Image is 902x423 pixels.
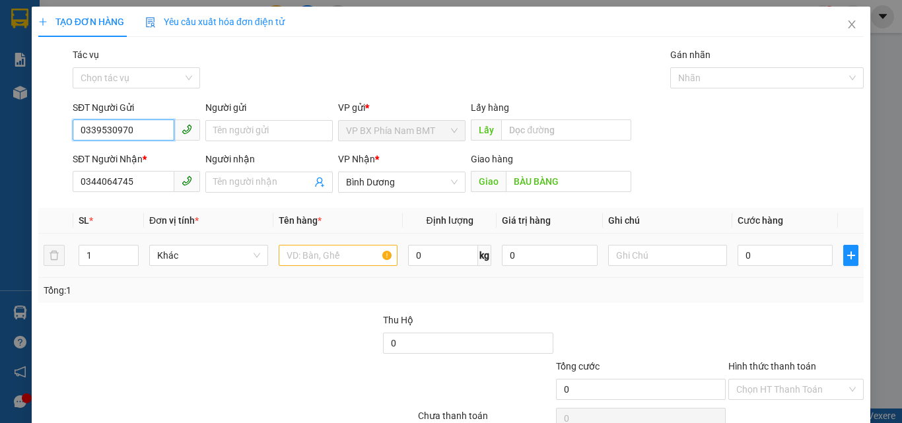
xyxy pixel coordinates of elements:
[145,16,285,27] span: Yêu cầu xuất hóa đơn điện tử
[728,361,816,372] label: Hình thức thanh toán
[478,245,491,266] span: kg
[556,361,600,372] span: Tổng cước
[346,172,458,192] span: Bình Dương
[38,16,124,27] span: TẠO ĐƠN HÀNG
[182,124,192,135] span: phone
[471,102,509,113] span: Lấy hàng
[205,100,333,115] div: Người gửi
[426,215,473,226] span: Định lượng
[502,245,597,266] input: 0
[44,283,349,298] div: Tổng: 1
[338,154,375,164] span: VP Nhận
[506,171,631,192] input: Dọc đường
[314,177,325,187] span: user-add
[279,245,398,266] input: VD: Bàn, Ghế
[157,245,260,265] span: Khác
[279,215,322,226] span: Tên hàng
[73,152,200,166] div: SĐT Người Nhận
[833,7,870,44] button: Close
[73,49,99,60] label: Tác vụ
[73,100,200,115] div: SĐT Người Gửi
[149,215,199,226] span: Đơn vị tính
[843,245,858,266] button: plus
[44,245,65,266] button: delete
[844,250,858,261] span: plus
[738,215,783,226] span: Cước hàng
[502,215,551,226] span: Giá trị hàng
[847,19,857,30] span: close
[145,17,156,28] img: icon
[346,121,458,141] span: VP BX Phía Nam BMT
[205,152,333,166] div: Người nhận
[182,176,192,186] span: phone
[79,215,89,226] span: SL
[603,208,732,234] th: Ghi chú
[38,17,48,26] span: plus
[338,100,466,115] div: VP gửi
[501,119,631,141] input: Dọc đường
[670,49,711,60] label: Gán nhãn
[471,154,513,164] span: Giao hàng
[383,315,413,325] span: Thu Hộ
[471,119,501,141] span: Lấy
[471,171,506,192] span: Giao
[608,245,727,266] input: Ghi Chú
